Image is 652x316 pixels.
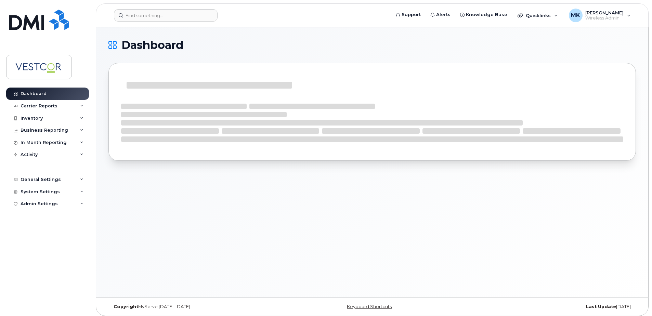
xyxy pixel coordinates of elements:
span: Dashboard [121,40,183,50]
strong: Copyright [114,304,138,309]
strong: Last Update [586,304,616,309]
a: Keyboard Shortcuts [347,304,392,309]
div: MyServe [DATE]–[DATE] [108,304,284,310]
div: [DATE] [460,304,636,310]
